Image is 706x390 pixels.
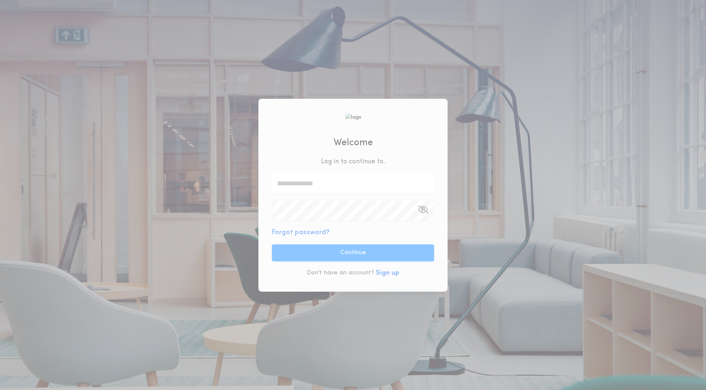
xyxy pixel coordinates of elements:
[321,157,385,167] p: Log in to continue to .
[376,268,399,278] button: Sign up
[272,227,330,238] button: Forgot password?
[307,269,374,277] p: Don't have an account?
[272,244,434,261] button: Continue
[345,113,361,121] img: logo
[334,136,373,150] h2: Welcome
